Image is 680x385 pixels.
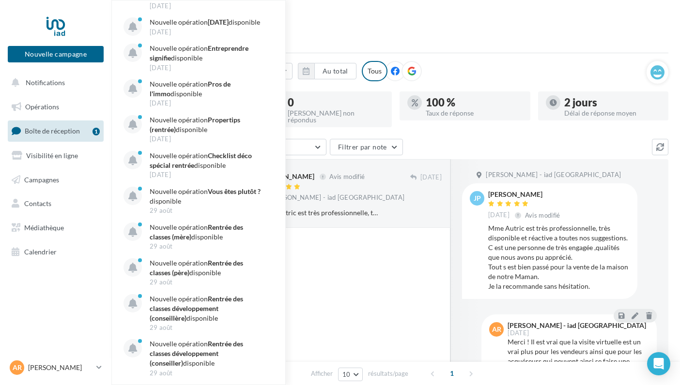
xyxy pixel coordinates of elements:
div: 1 [93,128,100,135]
div: Open Intercom Messenger [647,352,670,375]
a: Campagnes [6,170,106,190]
span: [PERSON_NAME] - iad [GEOGRAPHIC_DATA] [269,193,404,202]
span: Contacts [24,199,51,207]
div: [PERSON_NAME] [488,191,562,198]
div: [PERSON_NAME] - iad [GEOGRAPHIC_DATA] [508,322,646,329]
div: Tous [362,61,387,81]
span: résultats/page [368,369,408,378]
div: Taux de réponse [426,110,523,117]
span: Avis modifié [329,173,365,180]
p: [PERSON_NAME] [28,363,93,372]
div: 0 [288,97,385,108]
span: [PERSON_NAME] - iad [GEOGRAPHIC_DATA] [486,171,621,179]
button: Filtrer par note [330,139,403,155]
span: AR [492,325,501,334]
a: Boîte de réception1 [6,120,106,141]
a: Visibilité en ligne [6,146,106,166]
span: Visibilité en ligne [26,151,78,160]
button: 10 [338,368,363,381]
button: Au total [298,63,356,79]
div: Mme Autric est très professionnelle, très disponible et réactive a toutes nos suggestions. C est ... [488,223,630,291]
span: Médiathèque [24,223,64,232]
span: [DATE] [420,173,442,182]
div: Boîte de réception [123,15,668,30]
span: Campagnes [24,175,59,183]
span: 1 [444,366,460,381]
a: Opérations [6,97,106,117]
div: [PERSON_NAME] non répondus [288,110,385,123]
span: Afficher [311,369,333,378]
a: Calendrier [6,242,106,262]
button: Au total [314,63,356,79]
div: [PERSON_NAME] [260,172,314,181]
div: 100 % [426,97,523,108]
span: [DATE] [508,330,529,336]
a: Contacts [6,193,106,214]
span: 10 [342,370,351,378]
span: Boîte de réception [25,127,80,135]
div: Mme Autric est très professionnelle, très disponible et réactive a toutes nos suggestions. C est ... [260,208,379,218]
span: AR [13,363,22,372]
a: Médiathèque [6,218,106,238]
a: AR [PERSON_NAME] [8,358,104,377]
span: Notifications [26,78,65,87]
div: Merci ! Il est vrai que la visite virtuelle est un vrai plus pour les vendeurs ainsi que pour les... [508,337,649,376]
div: 2 jours [564,97,661,108]
div: Délai de réponse moyen [564,110,661,117]
span: Opérations [25,103,59,111]
span: jp [474,193,481,203]
span: Avis modifié [525,211,560,219]
span: [DATE] [488,211,510,220]
button: Nouvelle campagne [8,46,104,62]
span: Calendrier [24,248,57,256]
button: Notifications [6,73,102,93]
